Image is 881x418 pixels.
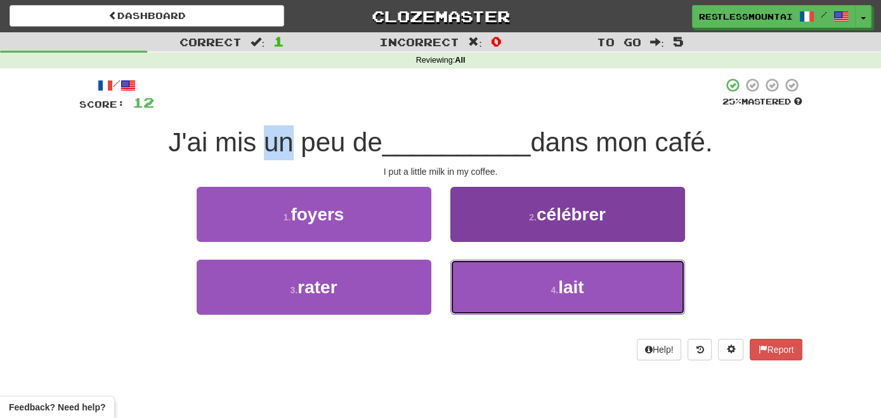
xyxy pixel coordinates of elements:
strong: All [455,56,465,65]
div: Mastered [722,96,802,108]
button: 2.célébrer [450,187,685,242]
span: J'ai mis un peu de [169,127,382,157]
span: __________ [382,127,531,157]
span: Score: [79,99,125,110]
span: célébrer [537,205,606,224]
button: 3.rater [197,260,431,315]
button: Round history (alt+y) [688,339,712,360]
a: Clozemaster [303,5,578,27]
span: To go [597,35,641,48]
span: rater [297,277,337,297]
small: 4 . [551,285,558,295]
small: 2 . [529,212,537,222]
span: : [468,37,482,47]
span: : [650,37,664,47]
span: foyers [290,205,344,224]
button: Report [750,339,802,360]
button: 1.foyers [197,187,431,242]
span: Correct [179,35,242,48]
span: 1 [273,34,284,49]
span: Incorrect [379,35,459,48]
span: : [251,37,264,47]
span: dans mon café. [530,127,712,157]
a: Dashboard [10,5,284,27]
span: / [821,10,827,19]
span: 25 % [722,96,741,106]
span: 0 [491,34,502,49]
small: 3 . [290,285,298,295]
span: 12 [133,94,154,110]
span: 5 [673,34,684,49]
span: RestlessMountain156 [699,11,793,22]
div: / [79,77,154,93]
span: Open feedback widget [9,401,105,414]
div: I put a little milk in my coffee. [79,165,802,178]
span: lait [558,277,584,297]
small: 1 . [284,212,291,222]
button: Help! [637,339,682,360]
a: RestlessMountain156 / [692,5,856,28]
button: 4.lait [450,260,685,315]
